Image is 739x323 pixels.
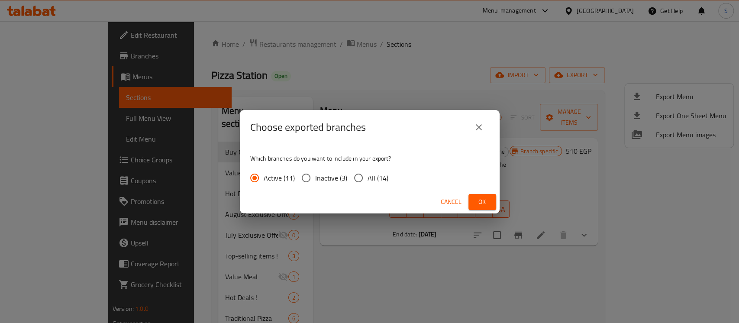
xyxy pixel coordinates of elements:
[468,117,489,138] button: close
[315,173,347,183] span: Inactive (3)
[264,173,295,183] span: Active (11)
[437,194,465,210] button: Cancel
[475,197,489,207] span: Ok
[368,173,388,183] span: All (14)
[250,154,489,163] p: Which branches do you want to include in your export?
[468,194,496,210] button: Ok
[250,120,366,134] h2: Choose exported branches
[441,197,461,207] span: Cancel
